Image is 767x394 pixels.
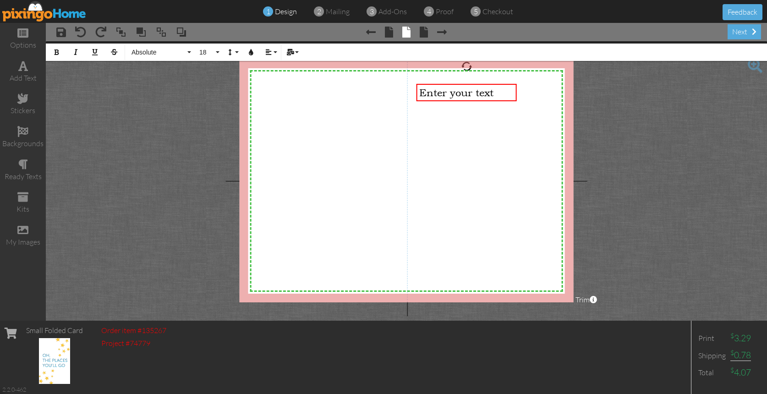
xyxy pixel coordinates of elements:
[378,7,407,16] span: add-ons
[101,325,166,336] div: Order item #135267
[436,7,454,16] span: proof
[275,7,297,16] span: design
[482,7,513,16] span: checkout
[730,333,751,344] span: 3.29
[730,332,734,339] sup: $
[67,44,84,61] button: Italic (⌘I)
[326,7,350,16] span: mailing
[419,87,493,98] span: Enter your text
[198,49,214,56] span: 18
[48,44,65,61] button: Bold (⌘B)
[728,24,761,39] div: next
[575,295,597,305] span: Trim
[723,4,762,20] button: Feedback
[266,6,270,17] span: 1
[474,6,478,17] span: 5
[262,44,279,61] button: Align
[86,44,104,61] button: Underline (⌘U)
[427,6,431,17] span: 4
[730,350,751,361] span: 0.78
[26,325,83,336] div: Small Folded Card
[283,44,301,61] button: Mail Merge
[195,44,221,61] button: 18
[696,347,728,364] td: Shipping
[223,44,241,61] button: Line Height
[2,385,26,394] div: 2.2.0-462
[696,330,728,347] td: Print
[39,338,71,384] img: 135267-1-1756829295991-aae9d319e7a3f9b3-qa.jpg
[131,49,186,56] span: Absolute
[730,366,734,374] sup: $
[696,364,728,381] td: Total
[101,338,166,349] div: Project #74779
[370,6,374,17] span: 3
[317,6,321,17] span: 2
[730,367,751,378] span: 4.07
[105,44,123,61] button: Strikethrough (⌘S)
[2,1,87,22] img: pixingo logo
[242,44,260,61] button: Colors
[127,44,193,61] button: Absolute
[730,349,734,356] sup: $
